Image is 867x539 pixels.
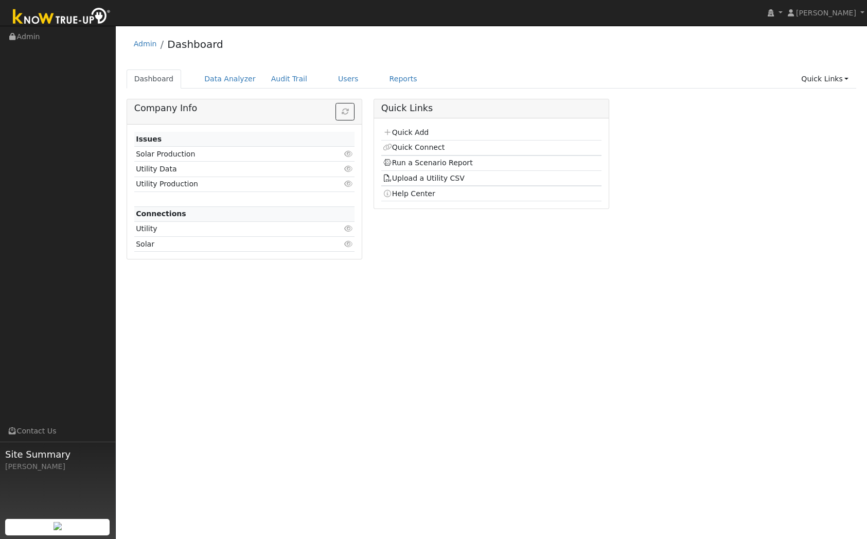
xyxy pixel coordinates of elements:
[134,237,319,252] td: Solar
[381,103,602,114] h5: Quick Links
[5,461,110,472] div: [PERSON_NAME]
[134,162,319,177] td: Utility Data
[344,165,353,172] i: Click to view
[127,69,182,89] a: Dashboard
[344,225,353,232] i: Click to view
[383,128,429,136] a: Quick Add
[330,69,366,89] a: Users
[54,522,62,530] img: retrieve
[167,38,223,50] a: Dashboard
[134,103,355,114] h5: Company Info
[134,40,157,48] a: Admin
[134,221,319,236] td: Utility
[344,150,353,158] i: Click to view
[263,69,315,89] a: Audit Trail
[136,135,162,143] strong: Issues
[382,69,425,89] a: Reports
[134,147,319,162] td: Solar Production
[197,69,263,89] a: Data Analyzer
[383,143,445,151] a: Quick Connect
[8,6,116,29] img: Know True-Up
[344,240,353,248] i: Click to view
[136,210,186,218] strong: Connections
[5,447,110,461] span: Site Summary
[383,189,435,198] a: Help Center
[134,177,319,192] td: Utility Production
[344,180,353,187] i: Click to view
[383,159,473,167] a: Run a Scenario Report
[383,174,465,182] a: Upload a Utility CSV
[793,69,856,89] a: Quick Links
[796,9,856,17] span: [PERSON_NAME]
